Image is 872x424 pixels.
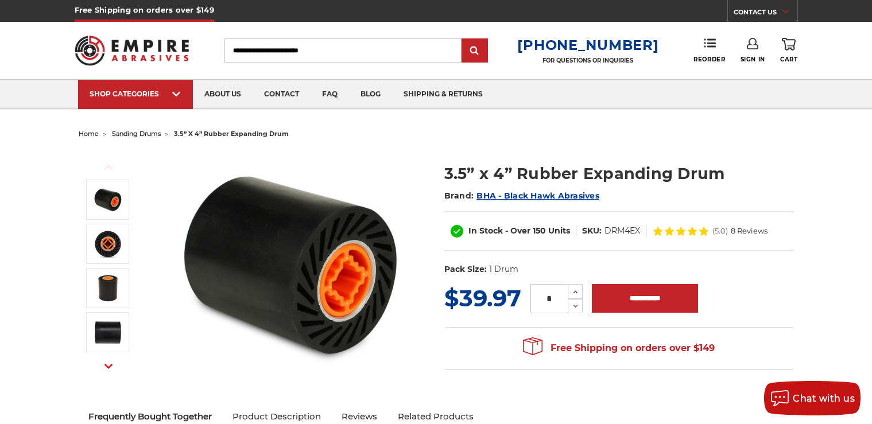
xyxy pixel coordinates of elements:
[253,80,311,109] a: contact
[517,57,658,64] p: FOR QUESTIONS OR INQUIRIES
[311,80,349,109] a: faq
[94,229,122,258] img: 3.5 inch x 4 inch expanding drum
[604,225,640,237] dd: DRM4EX
[468,225,503,236] span: In Stock
[793,393,855,404] span: Chat with us
[505,225,530,236] span: - Over
[174,130,289,138] span: 3.5” x 4” rubber expanding drum
[731,227,768,235] span: 8 Reviews
[444,284,521,312] span: $39.97
[94,274,122,302] img: Rubber expanding wheel for sanding drum
[463,40,486,63] input: Submit
[693,56,725,63] span: Reorder
[392,80,494,109] a: shipping & returns
[94,185,122,214] img: 3.5 inch rubber expanding drum for sanding belt
[112,130,161,138] a: sanding drums
[780,56,797,63] span: Cart
[94,318,122,347] img: 3.5” x 4” Rubber Expanding Drum
[780,38,797,63] a: Cart
[712,227,728,235] span: (5.0)
[489,263,518,275] dd: 1 Drum
[79,130,99,138] a: home
[95,353,122,378] button: Next
[764,381,861,415] button: Chat with us
[75,28,189,73] img: Empire Abrasives
[741,56,765,63] span: Sign In
[444,190,474,201] span: Brand:
[523,337,715,360] span: Free Shipping on orders over $149
[582,225,602,237] dt: SKU:
[349,80,392,109] a: blog
[533,225,546,236] span: 150
[476,190,599,201] a: BHA - Black Hawk Abrasives
[90,90,181,98] div: SHOP CATEGORIES
[193,80,253,109] a: about us
[444,263,487,275] dt: Pack Size:
[548,225,570,236] span: Units
[734,6,797,22] a: CONTACT US
[177,150,406,380] img: 3.5 inch rubber expanding drum for sanding belt
[95,155,122,180] button: Previous
[517,37,658,53] a: [PHONE_NUMBER]
[693,38,725,63] a: Reorder
[444,162,794,185] h1: 3.5” x 4” Rubber Expanding Drum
